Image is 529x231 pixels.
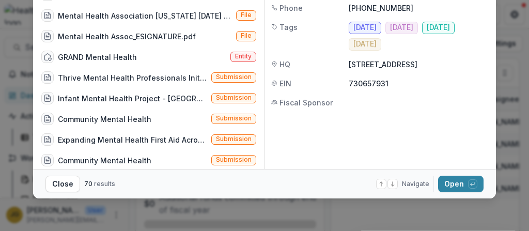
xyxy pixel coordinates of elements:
[58,10,232,21] div: Mental Health Association [US_STATE] [DATE] Beacon Final Report.xlsx
[353,40,377,49] span: [DATE]
[58,93,207,104] div: Infant Mental Health Project - [GEOGRAPHIC_DATA]
[216,156,252,163] span: Submission
[438,176,484,192] button: Open
[279,59,290,70] span: HQ
[349,59,490,70] p: [STREET_ADDRESS]
[216,94,252,101] span: Submission
[402,179,429,189] span: Navigate
[235,53,252,60] span: Entity
[45,176,80,192] button: Close
[279,78,291,89] span: EIN
[58,155,151,166] div: Community Mental Health
[94,180,115,188] span: results
[353,23,377,32] span: [DATE]
[241,11,252,19] span: File
[216,73,252,81] span: Submission
[241,32,252,39] span: File
[58,52,137,63] div: GRAND Mental Health
[390,23,413,32] span: [DATE]
[58,31,196,42] div: Mental Health Assoc_ESIGNATURE.pdf
[84,180,92,188] span: 70
[427,23,450,32] span: [DATE]
[216,115,252,122] span: Submission
[349,3,490,13] p: [PHONE_NUMBER]
[279,3,303,13] span: Phone
[349,78,490,89] p: 730657931
[216,135,252,143] span: Submission
[58,72,207,83] div: Thrive Mental Health Professionals Initiative
[279,97,333,108] span: Fiscal Sponsor
[58,114,151,125] div: Community Mental Health
[58,134,207,145] div: Expanding Mental Health First Aid Across [GEOGRAPHIC_DATA]
[279,22,298,33] span: Tags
